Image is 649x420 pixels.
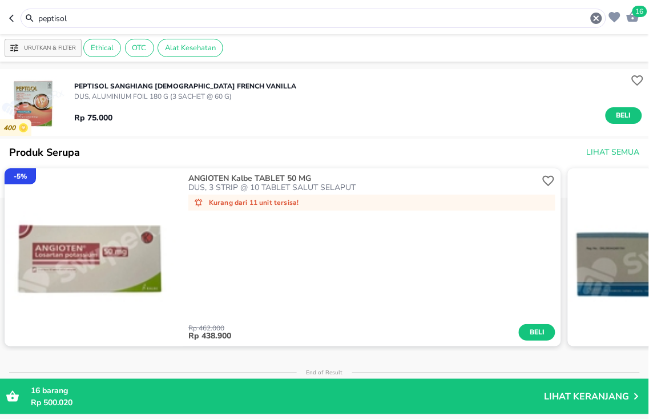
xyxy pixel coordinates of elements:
p: DUS, 3 STRIP @ 10 TABLET SALUT SELAPUT [188,183,539,192]
span: 16 [31,385,40,396]
p: DUS, ALUMINIUM FOIL 180 G (3 Sachet @ 60 g) [74,91,296,102]
span: Ethical [84,43,120,53]
div: Kurang dari 11 unit tersisa! [188,195,555,211]
span: Alat Kesehatan [158,43,223,53]
p: 400 [3,124,19,132]
p: ANGIOTEN Kalbe TABLET 50 MG [188,174,537,183]
p: Rp 75.000 [74,112,112,124]
button: Urutkan & Filter [5,39,82,57]
div: Ethical [83,39,121,57]
p: Rp 462.000 [188,325,519,332]
p: PEPTISOL Sanghiang [DEMOGRAPHIC_DATA] FRENCH VANILLA [74,81,296,91]
p: barang [31,385,545,397]
button: Beli [606,107,642,124]
button: Beli [519,324,555,341]
input: Cari 4000+ produk di sini [37,13,590,25]
img: ID100997-1.ef444d4b-dea5-4501-9c48-812feb234eaa.jpeg [5,168,183,346]
p: - 5 % [14,171,27,181]
p: End of Result [297,369,352,377]
button: 16 [623,7,640,25]
span: Beli [527,326,547,338]
div: OTC [125,39,154,57]
span: Rp 500.020 [31,397,72,408]
p: Rp 438.900 [188,332,519,341]
span: 16 [632,6,647,17]
span: OTC [126,43,154,53]
span: Lihat Semua [587,146,640,160]
p: Urutkan & Filter [24,44,76,52]
button: Lihat Semua [582,142,642,163]
div: Alat Kesehatan [158,39,223,57]
span: Beli [614,110,634,122]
